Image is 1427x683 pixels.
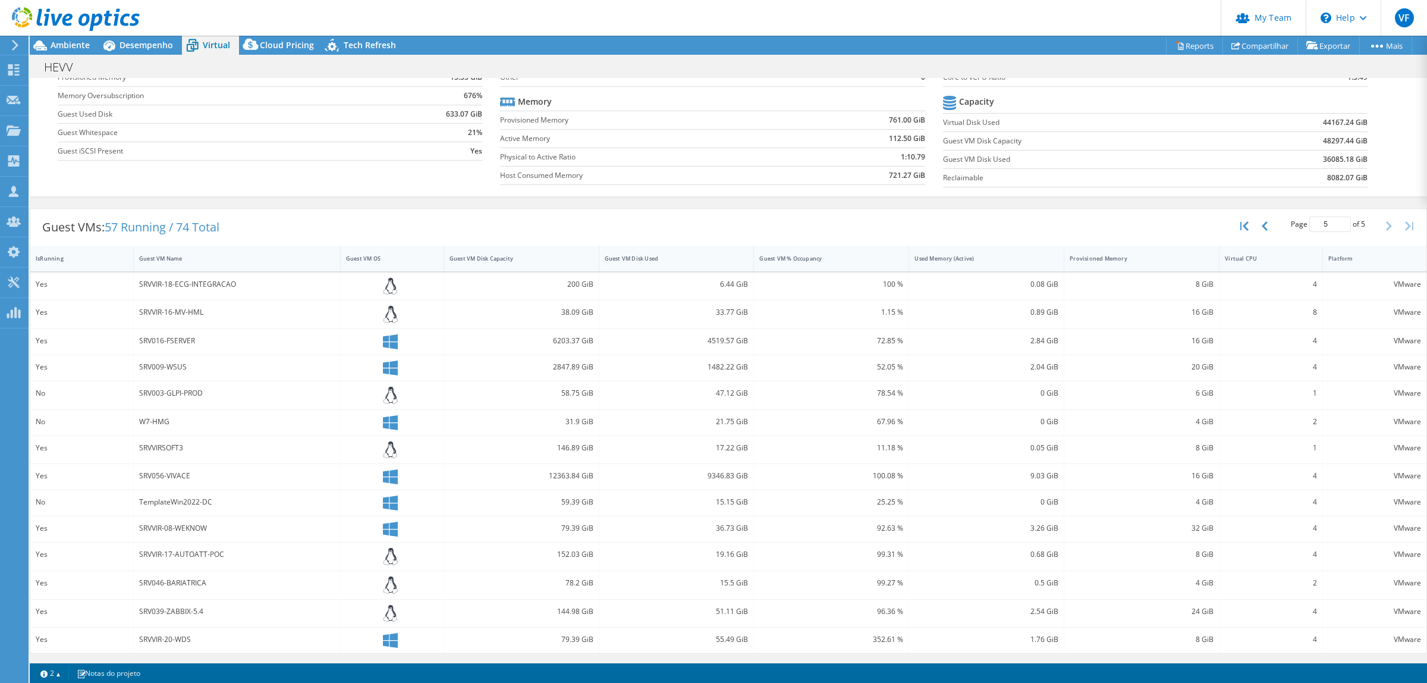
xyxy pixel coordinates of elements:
label: Active Memory [500,133,801,145]
div: 2.04 GiB [914,361,1058,374]
div: 6.44 GiB [605,278,749,291]
div: 15.5 GiB [605,577,749,590]
div: SRVVIR-20-WDS [139,633,335,646]
a: Mais [1359,36,1412,55]
div: 32 GiB [1070,522,1214,535]
div: VMware [1328,306,1421,319]
div: 16 GiB [1070,334,1214,347]
div: VMware [1328,577,1421,590]
div: Guest VM Name [139,255,320,262]
div: 4 [1225,361,1317,374]
b: 36085.18 GiB [1323,153,1368,165]
span: Page of [1291,217,1365,232]
div: 4 [1225,548,1317,561]
div: 4 [1225,633,1317,646]
div: SRVVIR-17-AUTOATT-POC [139,548,335,561]
span: Tech Refresh [344,39,396,51]
div: 96.36 % [759,605,903,618]
div: 2 [1225,577,1317,590]
b: 112.50 GiB [889,133,925,145]
div: 4 [1225,605,1317,618]
div: SRVVIRSOFT3 [139,441,335,455]
label: Guest Whitespace [58,127,381,139]
div: 15.15 GiB [605,496,749,509]
div: 16 GiB [1070,306,1214,319]
div: 47.12 GiB [605,387,749,400]
div: 1482.22 GiB [605,361,749,374]
div: 2.54 GiB [914,605,1058,618]
b: Yes [470,145,482,157]
div: VMware [1328,334,1421,347]
div: 4 [1225,469,1317,483]
div: Virtual CPU [1225,255,1303,262]
div: 20 GiB [1070,361,1214,374]
div: 31.9 GiB [450,415,593,428]
div: 33.77 GiB [605,306,749,319]
div: 21.75 GiB [605,415,749,428]
span: VF [1395,8,1414,27]
div: 8 GiB [1070,548,1214,561]
div: 4 [1225,334,1317,347]
div: 92.63 % [759,522,903,535]
span: 57 Running / 74 Total [105,219,219,235]
div: Guest VM % Occupancy [759,255,889,262]
div: 0.68 GiB [914,548,1058,561]
label: Guest VM Disk Capacity [943,135,1221,147]
div: 59.39 GiB [450,496,593,509]
div: 6203.37 GiB [450,334,593,347]
div: SRV056-VIVACE [139,469,335,483]
div: VMware [1328,415,1421,428]
div: SRVVIR-08-WEKNOW [139,522,335,535]
div: Guest VM Disk Capacity [450,255,579,262]
div: 1.15 % [759,306,903,319]
div: 36.73 GiB [605,522,749,535]
div: Yes [36,334,128,347]
div: 51.11 GiB [605,605,749,618]
div: 144.98 GiB [450,605,593,618]
div: SRVVIR-16-MV-HML [139,306,335,319]
b: 21% [468,127,482,139]
div: 1 [1225,387,1317,400]
b: 761.00 GiB [889,114,925,126]
div: VMware [1328,633,1421,646]
div: 12363.84 GiB [450,469,593,483]
div: SRV003-GLPI-PROD [139,387,335,400]
div: VMware [1328,469,1421,483]
a: Reports [1166,36,1223,55]
div: 100.08 % [759,469,903,483]
div: Provisioned Memory [1070,255,1199,262]
label: Reclaimable [943,172,1221,184]
div: 4 GiB [1070,577,1214,590]
div: 78.54 % [759,387,903,400]
div: VMware [1328,496,1421,509]
div: Yes [36,577,128,590]
b: Memory [518,96,552,108]
div: 0.05 GiB [914,441,1058,455]
div: 55.49 GiB [605,633,749,646]
div: Yes [36,548,128,561]
span: 5 [1361,219,1365,229]
div: No [36,496,128,509]
div: W7-HMG [139,415,335,428]
div: 79.39 GiB [450,522,593,535]
label: Provisioned Memory [500,114,801,126]
div: 17.22 GiB [605,441,749,455]
div: Yes [36,522,128,535]
div: TemplateWin2022-DC [139,496,335,509]
div: 58.75 GiB [450,387,593,400]
div: Guest VM Disk Used [605,255,734,262]
div: Yes [36,469,128,483]
div: 4 [1225,522,1317,535]
div: SRV009-WSUS [139,361,335,374]
span: Ambiente [51,39,90,51]
div: 146.89 GiB [450,441,593,455]
svg: \n [1321,12,1331,23]
div: 4519.57 GiB [605,334,749,347]
div: 100 % [759,278,903,291]
label: Guest iSCSI Present [58,145,381,157]
div: 8 GiB [1070,278,1214,291]
div: 2847.89 GiB [450,361,593,374]
div: Platform [1328,255,1407,262]
span: Desempenho [120,39,173,51]
label: Virtual Disk Used [943,117,1221,129]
